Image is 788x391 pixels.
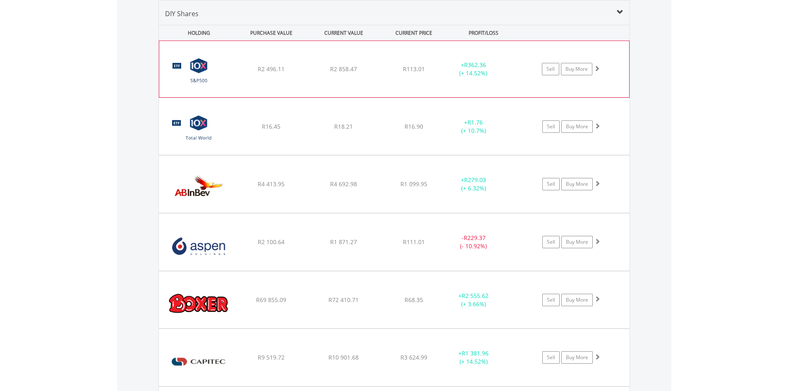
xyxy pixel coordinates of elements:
div: + (+ 14.52%) [443,349,505,366]
a: Buy More [561,236,593,248]
span: R1 099.95 [400,180,427,188]
span: DIY Shares [165,9,199,18]
a: Buy More [561,178,593,190]
span: R16.90 [405,122,423,130]
a: Buy More [561,63,592,75]
span: R229.37 [464,234,486,242]
div: - (- 10.92%) [443,234,505,250]
div: PROFIT/LOSS [448,25,519,41]
span: R16.45 [262,122,280,130]
span: R4 413.95 [258,180,285,188]
a: Sell [542,63,559,75]
span: R69 855.09 [256,296,286,304]
div: + (+ 3.66%) [443,292,505,308]
div: HOLDING [159,25,235,41]
a: Sell [542,351,560,364]
span: R4 692.98 [330,180,357,188]
img: EQU.ZA.BOX.png [163,282,234,326]
a: Buy More [561,351,593,364]
span: R18.21 [334,122,353,130]
img: EQU.ZA.CPI.png [163,339,234,384]
a: Buy More [561,294,593,306]
div: CURRENT VALUE [309,25,379,41]
div: PURCHASE VALUE [236,25,307,41]
img: EQU.ZA.APN.png [163,224,234,269]
span: R1 871.27 [330,238,357,246]
div: + (+ 10.7%) [443,118,505,135]
span: R72 410.71 [328,296,359,304]
img: EQU.ZA.GLOBAL.png [163,108,234,153]
a: Sell [542,236,560,248]
span: R2 100.64 [258,238,285,246]
span: R279.03 [464,176,486,184]
a: Sell [542,178,560,190]
div: CURRENT PRICE [381,25,446,41]
span: R2 555.62 [462,292,489,300]
a: Buy More [561,120,593,133]
span: R362.36 [464,61,486,69]
img: EQU.ZA.ANH.png [163,166,234,211]
span: R2 858.47 [330,65,357,73]
span: R68.35 [405,296,423,304]
span: R3 624.99 [400,353,427,361]
a: Sell [542,120,560,133]
span: R111.01 [403,238,425,246]
span: R113.01 [403,65,425,73]
img: EQU.ZA.CSP500.png [163,51,235,95]
div: + (+ 6.32%) [443,176,505,192]
span: R9 519.72 [258,353,285,361]
span: R1 381.96 [462,349,489,357]
div: + (+ 14.52%) [442,61,504,77]
span: R2 496.11 [258,65,285,73]
a: Sell [542,294,560,306]
span: R10 901.68 [328,353,359,361]
span: R1.76 [467,118,483,126]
